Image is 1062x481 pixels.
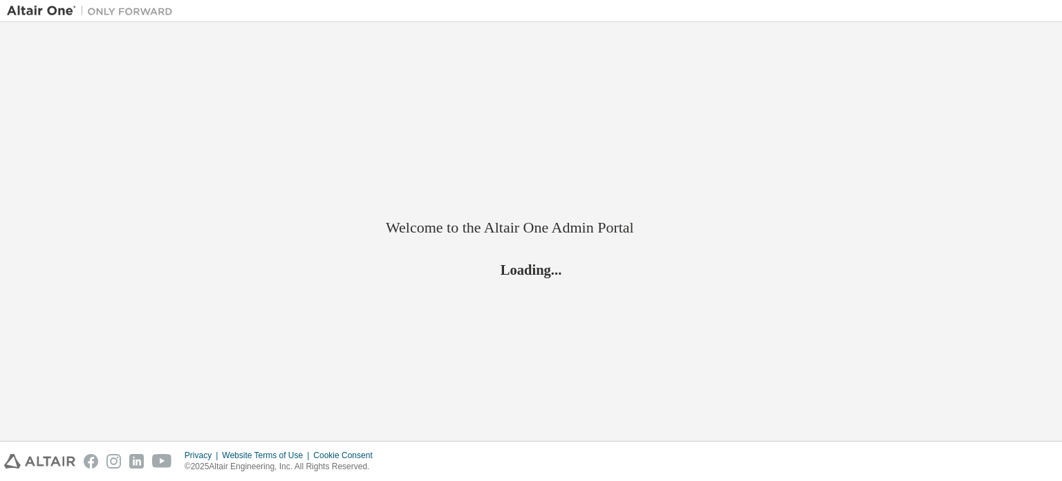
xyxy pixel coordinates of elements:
div: Cookie Consent [313,450,380,461]
img: Altair One [7,4,180,18]
div: Website Terms of Use [222,450,313,461]
div: Privacy [185,450,222,461]
img: youtube.svg [152,454,172,469]
img: linkedin.svg [129,454,144,469]
img: instagram.svg [106,454,121,469]
h2: Loading... [386,260,676,278]
h2: Welcome to the Altair One Admin Portal [386,218,676,237]
img: altair_logo.svg [4,454,75,469]
img: facebook.svg [84,454,98,469]
p: © 2025 Altair Engineering, Inc. All Rights Reserved. [185,461,381,473]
